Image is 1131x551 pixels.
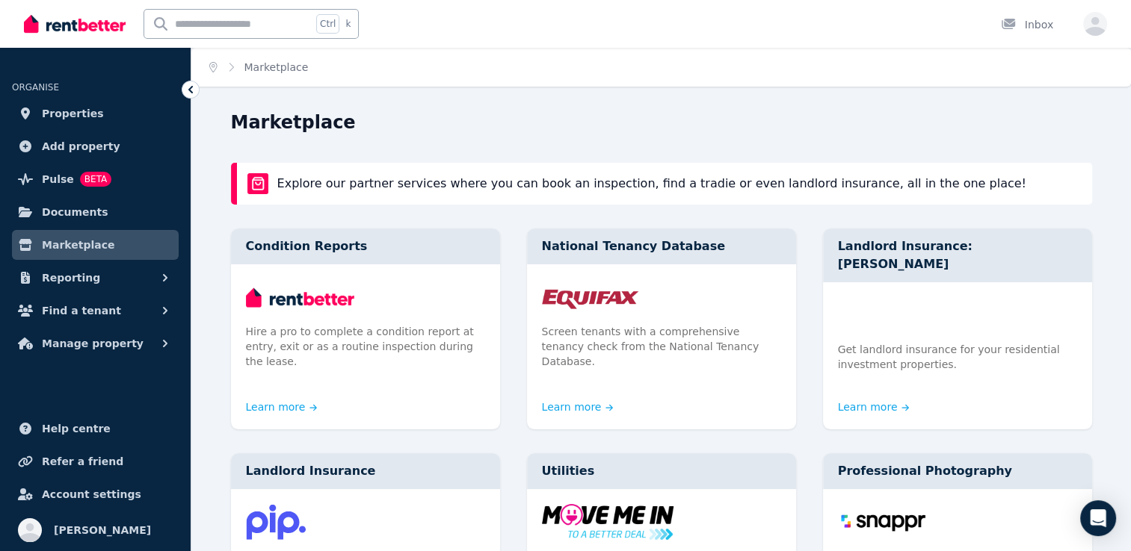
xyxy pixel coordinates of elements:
span: Properties [42,105,104,122]
a: Marketplace [12,230,179,260]
a: Documents [12,197,179,227]
a: Help centre [12,414,179,443]
div: Utilities [527,453,796,489]
span: Marketplace [42,236,114,254]
span: Ctrl [316,14,339,34]
a: Refer a friend [12,446,179,476]
img: RentBetter [24,13,126,35]
span: Account settings [42,485,141,503]
a: Account settings [12,479,179,509]
span: Documents [42,203,108,221]
span: BETA [80,172,111,187]
span: [PERSON_NAME] [54,521,151,539]
p: Hire a pro to complete a condition report at entry, exit or as a routine inspection during the le... [246,324,485,369]
p: Explore our partner services where you can book an inspection, find a tradie or even landlord ins... [277,175,1026,193]
a: Learn more [838,399,910,414]
img: Utilities [542,504,781,540]
span: Reporting [42,269,100,287]
a: PulseBETA [12,164,179,194]
div: Landlord Insurance [231,453,500,489]
span: Manage property [42,334,144,352]
span: ORGANISE [12,82,59,93]
img: Landlord Insurance [246,504,485,540]
h1: Marketplace [231,110,356,134]
span: Pulse [42,170,74,188]
a: Learn more [542,399,614,414]
p: Screen tenants with a comprehensive tenancy check from the National Tenancy Database. [542,324,781,369]
div: Condition Reports [231,228,500,264]
div: Open Intercom Messenger [1080,500,1116,536]
button: Manage property [12,329,179,358]
span: Help centre [42,420,111,438]
div: Inbox [1001,17,1053,32]
button: Find a tenant [12,296,179,326]
span: Find a tenant [42,302,121,320]
img: Condition Reports [246,279,485,315]
a: Add property [12,131,179,161]
img: Landlord Insurance: Terri Scheer [838,297,1077,333]
img: Professional Photography [838,504,1077,540]
span: Refer a friend [42,452,123,470]
span: Marketplace [244,60,309,75]
a: Learn more [246,399,318,414]
p: Get landlord insurance for your residential investment properties. [838,342,1077,372]
span: Add property [42,137,120,155]
span: k [345,18,351,30]
nav: Breadcrumb [191,48,326,87]
img: National Tenancy Database [542,279,781,315]
a: Properties [12,99,179,128]
button: Reporting [12,263,179,293]
div: Professional Photography [823,453,1092,489]
div: Landlord Insurance: [PERSON_NAME] [823,228,1092,282]
img: rentBetter Marketplace [247,173,268,194]
div: National Tenancy Database [527,228,796,264]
